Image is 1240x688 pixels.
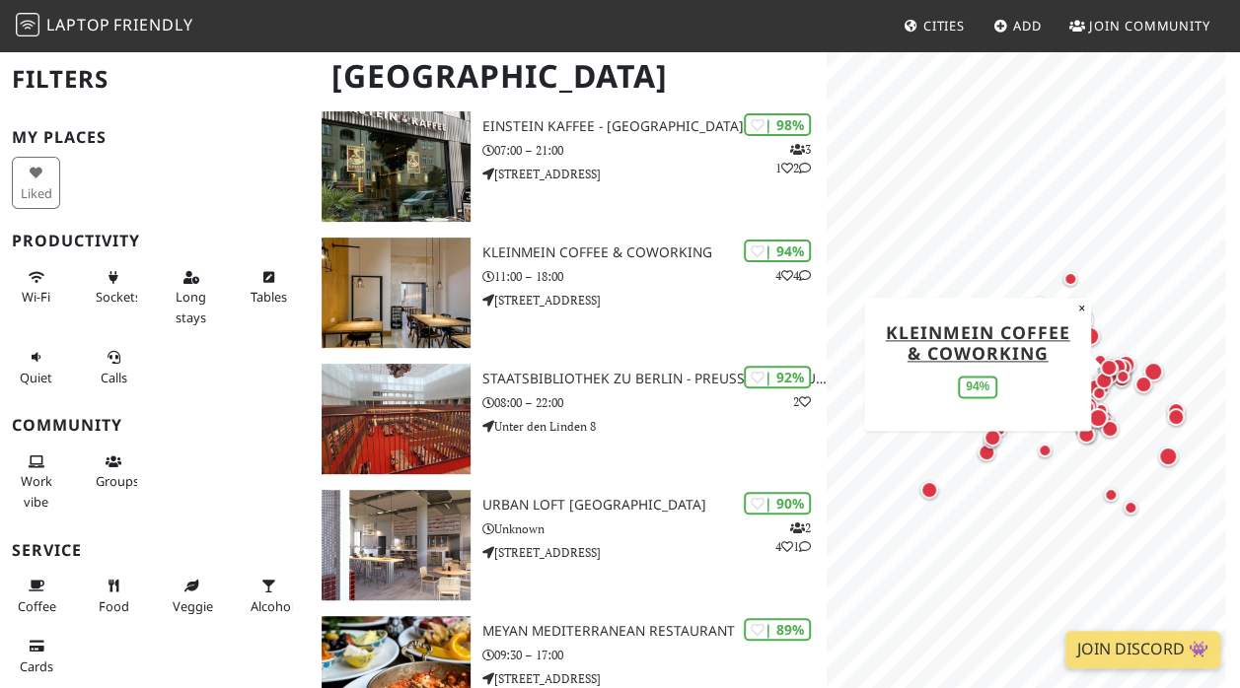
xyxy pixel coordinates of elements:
[967,433,1006,472] div: Map marker
[12,341,60,393] button: Quiet
[482,519,827,538] p: Unknown
[482,497,827,514] h3: URBAN LOFT [GEOGRAPHIC_DATA]
[1063,408,1103,447] div: Map marker
[1089,348,1129,387] div: Map marker
[96,288,141,306] span: Power sockets
[322,238,471,348] img: KleinMein Coffee & Coworking
[310,111,827,222] a: Einstein Kaffee - Charlottenburg | 98% 312 Einstein Kaffee - [GEOGRAPHIC_DATA] 07:00 – 21:00 [STR...
[90,341,138,393] button: Calls
[744,492,811,515] div: | 90%
[910,470,949,510] div: Map marker
[251,288,287,306] span: Work-friendly tables
[99,597,129,615] span: Food
[1072,298,1091,319] button: Close popup
[12,630,60,682] button: Cards
[251,597,294,615] span: Alcohol
[1065,631,1220,668] a: Join Discord 👾
[90,261,138,313] button: Sockets
[1106,345,1145,384] div: Map marker
[1091,475,1131,515] div: Map marker
[1066,415,1106,454] div: Map marker
[21,472,52,510] span: People working
[12,541,298,560] h3: Service
[973,418,1012,457] div: Map marker
[482,141,827,160] p: 07:00 – 21:00
[1111,488,1150,527] div: Map marker
[96,472,139,490] span: Group tables
[101,369,127,386] span: Video/audio calls
[245,261,293,313] button: Tables
[1008,287,1048,326] div: Map marker
[167,261,215,333] button: Long stays
[775,140,811,177] p: 3 1 2
[22,288,50,306] span: Stable Wi-Fi
[12,49,298,109] h2: Filters
[12,416,298,435] h3: Community
[322,364,471,474] img: Staatsbibliothek zu Berlin - Preußischer Kulturbesitz
[744,366,811,388] div: | 92%
[1054,287,1093,326] div: Map marker
[985,8,1050,43] a: Add
[482,393,827,412] p: 08:00 – 22:00
[173,597,213,615] span: Veggie
[744,618,811,641] div: | 89%
[1075,399,1115,439] div: Map marker
[1080,341,1120,380] div: Map marker
[793,392,811,411] p: 2
[1051,259,1090,299] div: Map marker
[1090,409,1130,448] div: Map marker
[482,646,827,664] p: 09:30 – 17:00
[1061,8,1218,43] a: Join Community
[923,17,965,34] span: Cities
[1156,391,1196,431] div: Map marker
[1078,398,1118,438] div: Map marker
[744,240,811,262] div: | 94%
[310,364,827,474] a: Staatsbibliothek zu Berlin - Preußischer Kulturbesitz | 92% 2 Staatsbibliothek zu Berlin - Preußi...
[12,232,298,250] h3: Productivity
[316,49,823,103] h1: [GEOGRAPHIC_DATA]
[971,422,1010,461] div: Map marker
[1089,17,1210,34] span: Join Community
[482,267,827,286] p: 11:00 – 18:00
[12,261,60,313] button: Wi-Fi
[482,244,827,261] h3: KleinMein Coffee & Coworking
[1148,437,1188,476] div: Map marker
[1025,431,1064,470] div: Map marker
[16,13,39,36] img: LaptopFriendly
[1124,365,1163,404] div: Map marker
[896,8,973,43] a: Cities
[482,291,827,310] p: [STREET_ADDRESS]
[167,570,215,622] button: Veggie
[958,376,997,398] div: 94%
[1013,17,1042,34] span: Add
[12,128,298,147] h3: My Places
[20,657,53,675] span: Credit cards
[1069,416,1109,455] div: Map marker
[482,417,827,436] p: Unter den Linden 8
[856,311,896,351] div: Map marker
[1133,352,1173,391] div: Map marker
[886,320,1070,365] a: KleinMein Coffee & Coworking
[90,446,138,498] button: Groups
[990,294,1030,333] div: Map marker
[46,14,110,35] span: Laptop
[1156,397,1196,437] div: Map marker
[482,165,827,183] p: [STREET_ADDRESS]
[12,446,60,517] button: Work vibe
[1052,292,1091,331] div: Map marker
[245,570,293,622] button: Alcohol
[18,597,56,615] span: Coffee
[20,369,52,386] span: Quiet
[322,111,471,222] img: Einstein Kaffee - Charlottenburg
[90,570,138,622] button: Food
[482,623,827,640] h3: Meyan Mediterranean Restaurant
[113,14,192,35] span: Friendly
[1020,286,1059,325] div: Map marker
[310,238,827,348] a: KleinMein Coffee & Coworking | 94% 44 KleinMein Coffee & Coworking 11:00 – 18:00 [STREET_ADDRESS]
[482,543,827,562] p: [STREET_ADDRESS]
[775,266,811,285] p: 4 4
[12,570,60,622] button: Coffee
[482,371,827,387] h3: Staatsbibliothek zu Berlin - Preußischer Kulturbesitz
[1053,295,1092,334] div: Map marker
[322,490,471,600] img: URBAN LOFT Berlin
